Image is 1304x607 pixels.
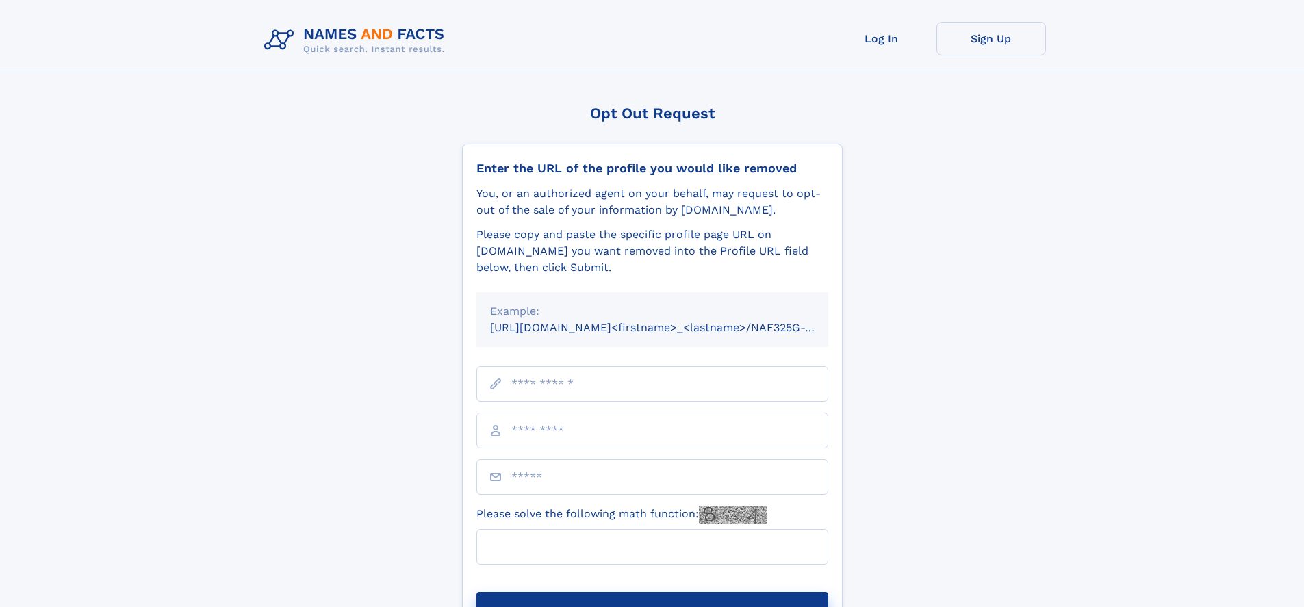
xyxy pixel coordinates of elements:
[476,161,828,176] div: Enter the URL of the profile you would like removed
[827,22,936,55] a: Log In
[490,303,815,320] div: Example:
[476,506,767,524] label: Please solve the following math function:
[490,321,854,334] small: [URL][DOMAIN_NAME]<firstname>_<lastname>/NAF325G-xxxxxxxx
[259,22,456,59] img: Logo Names and Facts
[476,227,828,276] div: Please copy and paste the specific profile page URL on [DOMAIN_NAME] you want removed into the Pr...
[936,22,1046,55] a: Sign Up
[462,105,843,122] div: Opt Out Request
[476,185,828,218] div: You, or an authorized agent on your behalf, may request to opt-out of the sale of your informatio...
